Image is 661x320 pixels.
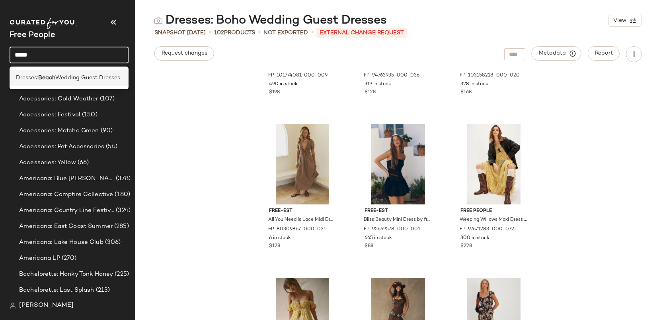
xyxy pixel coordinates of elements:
[365,208,432,215] span: free-est
[365,81,391,88] span: 319 in stock
[460,72,520,79] span: FP-103158218-000-020
[364,72,419,79] span: FP-94763935-000-036
[113,222,129,231] span: (285)
[76,158,89,167] span: (66)
[263,29,308,37] span: Not Exported
[104,142,118,151] span: (54)
[19,94,98,104] span: Accessories: Cold Weather
[113,190,130,199] span: (180)
[19,286,94,295] span: Bachelorette: Last Splash
[19,270,113,279] span: Bachelorette: Honky Tonk Honey
[460,81,488,88] span: 328 in stock
[365,243,373,250] span: $88
[258,28,260,37] span: •
[19,110,80,120] span: Accessories: Festival
[19,301,74,310] span: [PERSON_NAME]
[460,243,472,250] span: $228
[532,46,581,61] button: Metadata
[460,235,489,242] span: 300 in stock
[454,124,534,204] img: 97671283_072_a
[19,222,113,231] span: Americana: East Coast Summer
[608,15,642,27] button: View
[19,238,103,247] span: Americana: Lake House Club
[19,254,60,263] span: Americana LP
[113,270,129,279] span: (225)
[16,74,38,82] span: Dresses:
[19,190,113,199] span: Americana: Campfire Collective
[460,216,527,224] span: Weeping Willows Maxi Dress by Free People in Yellow, Size: S
[268,72,328,79] span: FP-101774081-000-009
[595,50,613,57] span: Report
[154,46,214,61] button: Request changes
[154,17,162,25] img: svg%3e
[460,208,528,215] span: Free People
[19,142,104,151] span: Accessories: Pet Accessories
[154,29,206,37] span: Snapshot [DATE]
[60,254,77,263] span: (270)
[154,13,387,29] div: Dresses: Boho Wedding Guest Dresses
[269,89,280,96] span: $198
[10,31,55,39] span: Current Company Name
[588,46,620,61] button: Report
[613,18,626,24] span: View
[460,89,472,96] span: $168
[365,235,392,242] span: 665 in stock
[19,174,114,183] span: Americana: Blue [PERSON_NAME] Baby
[209,28,211,37] span: •
[80,110,97,120] span: (150)
[214,29,255,37] div: Products
[19,126,99,135] span: Accessories: Matcha Green
[114,174,131,183] span: (378)
[460,226,514,233] span: FP-97671283-000-072
[38,74,55,82] b: Beach
[55,74,120,82] span: Wedding Guest Dresses
[269,81,298,88] span: 490 in stock
[268,226,326,233] span: FP-80309867-000-021
[19,206,114,215] span: Americana: Country Line Festival
[311,28,313,37] span: •
[364,216,431,224] span: Bliss Beauty Mini Dress by free-est at Free People in Black, Size: M
[114,206,131,215] span: (324)
[10,18,77,29] img: cfy_white_logo.C9jOOHJF.svg
[358,124,438,204] img: 95669578_001_a
[269,243,280,250] span: $128
[263,124,343,204] img: 80309867_021_a
[365,89,376,96] span: $128
[538,50,575,57] span: Metadata
[214,30,224,36] span: 102
[269,235,291,242] span: 6 in stock
[103,238,121,247] span: (306)
[10,302,16,309] img: svg%3e
[98,94,115,104] span: (107)
[269,208,336,215] span: free-est
[94,286,110,295] span: (213)
[19,158,76,167] span: Accessories: Yellow
[364,226,420,233] span: FP-95669578-000-001
[268,216,335,224] span: All You Need Is Lace Midi Dress by free-est at Free People in Brown, Size: M
[161,50,207,57] span: Request changes
[316,28,407,38] p: External Change Request
[99,126,113,135] span: (90)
